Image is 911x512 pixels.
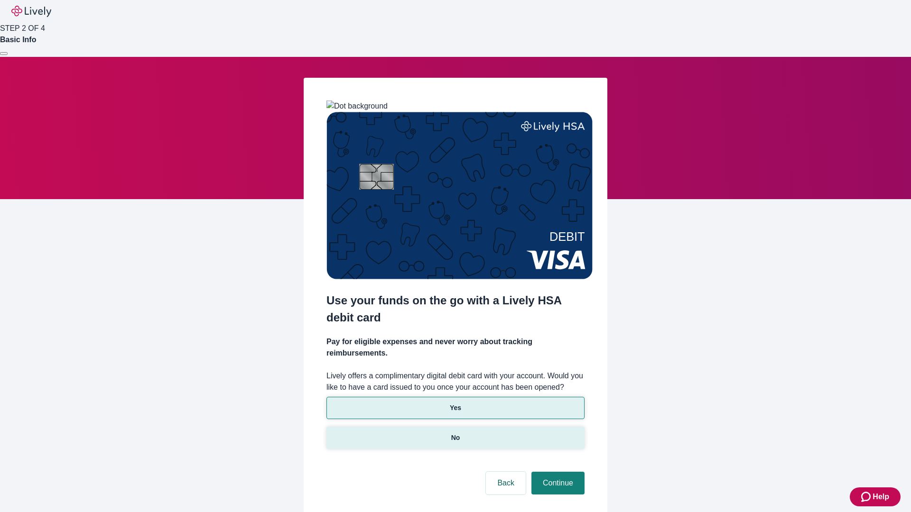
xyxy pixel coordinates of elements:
[873,491,889,503] span: Help
[326,292,585,326] h2: Use your funds on the go with a Lively HSA debit card
[861,491,873,503] svg: Zendesk support icon
[11,6,51,17] img: Lively
[326,112,593,279] img: Debit card
[326,397,585,419] button: Yes
[850,487,901,506] button: Zendesk support iconHelp
[326,101,388,112] img: Dot background
[451,433,460,443] p: No
[486,472,526,494] button: Back
[326,370,585,393] label: Lively offers a complimentary digital debit card with your account. Would you like to have a card...
[326,427,585,449] button: No
[531,472,585,494] button: Continue
[326,336,585,359] h4: Pay for eligible expenses and never worry about tracking reimbursements.
[450,403,461,413] p: Yes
